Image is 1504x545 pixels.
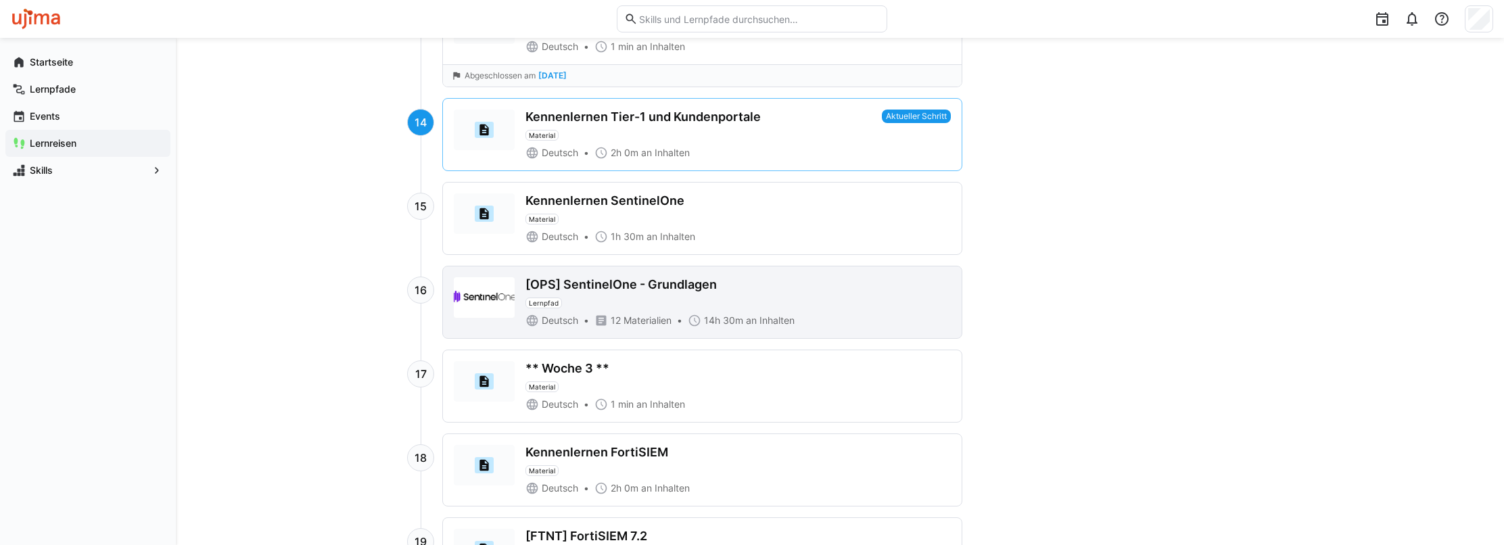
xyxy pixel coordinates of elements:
[542,398,578,411] span: Deutsch
[525,277,717,292] div: [OPS] SentinelOne - Grundlagen
[542,314,578,327] span: Deutsch
[525,445,668,460] div: Kennenlernen FortiSIEM
[529,299,559,307] span: Lernpfad
[538,71,567,80] span: [DATE]
[542,481,578,495] span: Deutsch
[611,314,672,327] span: 12 Materialien
[611,481,690,495] span: 2h 0m an Inhalten
[525,110,761,124] div: Kennenlernen Tier-1 und Kundenportale
[611,40,685,53] span: 1 min an Inhalten
[407,360,434,387] div: 17
[465,70,536,81] span: Abgeschlossen am
[407,277,434,304] div: 16
[638,13,880,25] input: Skills und Lernpfade durchsuchen…
[611,230,695,243] span: 1h 30m an Inhalten
[525,529,647,544] div: [FTNT] FortiSIEM 7.2
[454,277,515,318] img: [OPS] SentinelOne - Grundlagen
[542,146,578,160] span: Deutsch
[525,193,684,208] div: Kennenlernen SentinelOne
[407,193,434,220] div: 15
[529,383,555,391] span: Material
[529,467,555,475] span: Material
[542,230,578,243] span: Deutsch
[611,146,690,160] span: 2h 0m an Inhalten
[542,40,578,53] span: Deutsch
[529,131,555,139] span: Material
[704,314,795,327] span: 14h 30m an Inhalten
[407,444,434,471] div: 18
[882,110,951,123] span: Aktueller Schritt
[529,215,555,223] span: Material
[407,109,434,136] div: 14
[611,398,685,411] span: 1 min an Inhalten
